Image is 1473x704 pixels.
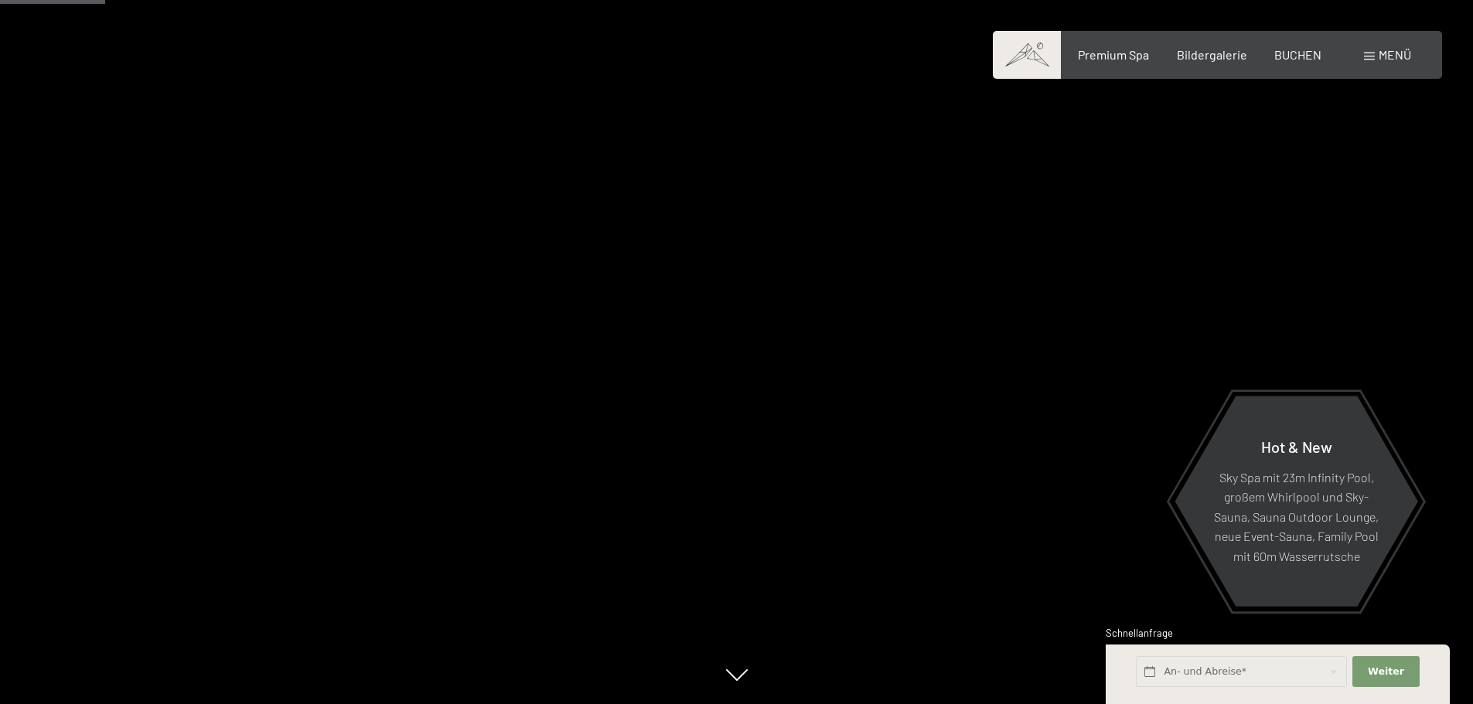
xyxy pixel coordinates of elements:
[1174,395,1419,607] a: Hot & New Sky Spa mit 23m Infinity Pool, großem Whirlpool und Sky-Sauna, Sauna Outdoor Lounge, ne...
[1352,656,1419,688] button: Weiter
[1078,47,1149,62] a: Premium Spa
[1274,47,1321,62] a: BUCHEN
[1261,437,1332,455] span: Hot & New
[1379,47,1411,62] span: Menü
[1212,467,1380,566] p: Sky Spa mit 23m Infinity Pool, großem Whirlpool und Sky-Sauna, Sauna Outdoor Lounge, neue Event-S...
[1106,627,1173,639] span: Schnellanfrage
[1177,47,1247,62] a: Bildergalerie
[1368,665,1404,678] span: Weiter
